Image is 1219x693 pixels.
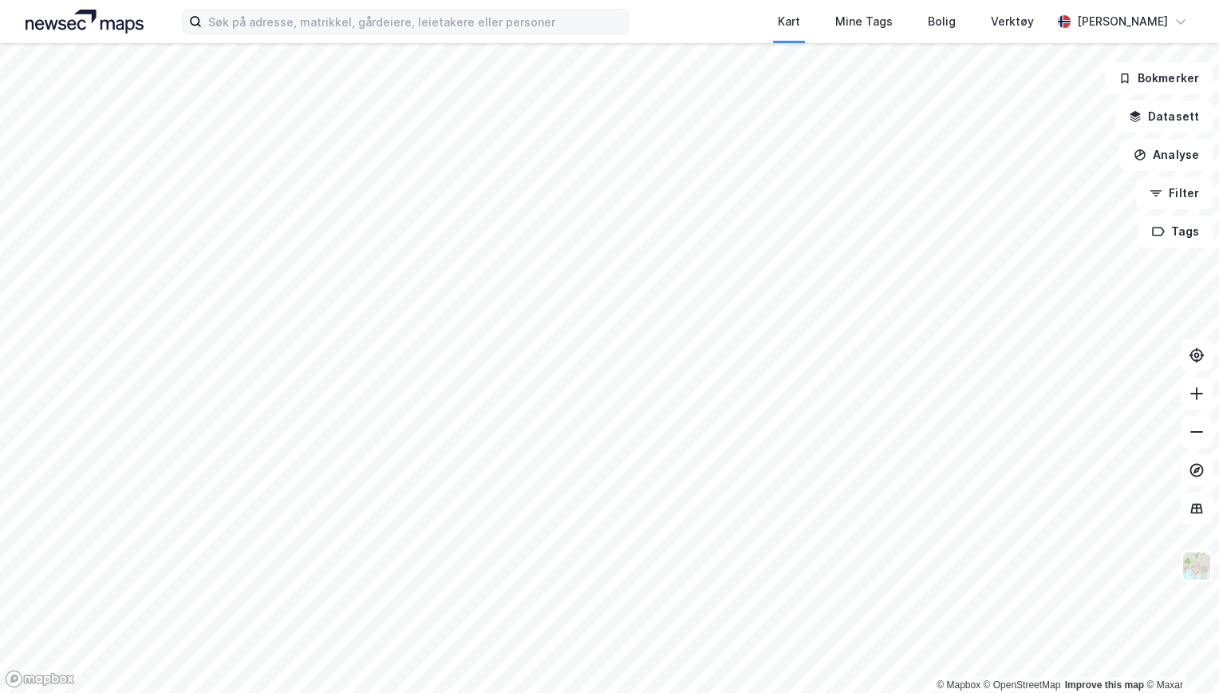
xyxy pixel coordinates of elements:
button: Bokmerker [1105,62,1213,94]
div: [PERSON_NAME] [1077,12,1168,31]
input: Søk på adresse, matrikkel, gårdeiere, leietakere eller personer [202,10,628,34]
div: Bolig [928,12,956,31]
div: Kart [778,12,800,31]
button: Tags [1138,216,1213,247]
button: Datasett [1115,101,1213,133]
img: logo.a4113a55bc3d86da70a041830d287a7e.svg [26,10,144,34]
a: Improve this map [1065,679,1144,691]
iframe: Chat Widget [1139,616,1219,693]
a: Mapbox homepage [5,670,75,688]
img: Z [1182,551,1212,581]
a: OpenStreetMap [984,679,1061,691]
a: Mapbox [937,679,980,691]
button: Analyse [1120,139,1213,171]
div: Mine Tags [835,12,893,31]
div: Verktøy [991,12,1034,31]
button: Filter [1136,177,1213,209]
div: Kontrollprogram for chat [1139,616,1219,693]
